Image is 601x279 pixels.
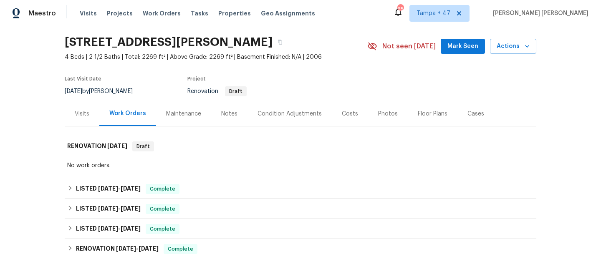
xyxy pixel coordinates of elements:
[107,143,127,149] span: [DATE]
[98,226,118,231] span: [DATE]
[166,110,201,118] div: Maintenance
[65,199,536,219] div: LISTED [DATE]-[DATE]Complete
[382,42,436,50] span: Not seen [DATE]
[121,186,141,191] span: [DATE]
[417,9,450,18] span: Tampa + 47
[378,110,398,118] div: Photos
[75,110,89,118] div: Visits
[98,206,141,211] span: -
[467,110,484,118] div: Cases
[146,205,179,213] span: Complete
[65,179,536,199] div: LISTED [DATE]-[DATE]Complete
[143,9,181,18] span: Work Orders
[490,39,536,54] button: Actions
[447,41,478,52] span: Mark Seen
[121,206,141,211] span: [DATE]
[65,239,536,259] div: RENOVATION [DATE]-[DATE]Complete
[342,110,358,118] div: Costs
[98,226,141,231] span: -
[164,245,197,253] span: Complete
[65,219,536,239] div: LISTED [DATE]-[DATE]Complete
[187,76,206,81] span: Project
[226,89,246,94] span: Draft
[98,186,118,191] span: [DATE]
[65,86,143,96] div: by [PERSON_NAME]
[441,39,485,54] button: Mark Seen
[116,246,136,251] span: [DATE]
[187,88,247,94] span: Renovation
[221,110,237,118] div: Notes
[261,9,315,18] span: Geo Assignments
[273,35,288,50] button: Copy Address
[121,226,141,231] span: [DATE]
[109,109,146,118] div: Work Orders
[418,110,447,118] div: Floor Plans
[65,53,367,61] span: 4 Beds | 2 1/2 Baths | Total: 2269 ft² | Above Grade: 2269 ft² | Basement Finished: N/A | 2006
[65,38,273,46] h2: [STREET_ADDRESS][PERSON_NAME]
[146,185,179,193] span: Complete
[67,141,127,151] h6: RENOVATION
[397,5,403,13] div: 656
[98,186,141,191] span: -
[98,206,118,211] span: [DATE]
[76,244,159,254] h6: RENOVATION
[116,246,159,251] span: -
[28,9,56,18] span: Maestro
[490,9,588,18] span: [PERSON_NAME] [PERSON_NAME]
[76,184,141,194] h6: LISTED
[80,9,97,18] span: Visits
[497,41,530,52] span: Actions
[65,76,101,81] span: Last Visit Date
[139,246,159,251] span: [DATE]
[76,204,141,214] h6: LISTED
[133,142,153,151] span: Draft
[218,9,251,18] span: Properties
[146,225,179,233] span: Complete
[191,10,208,16] span: Tasks
[65,133,536,160] div: RENOVATION [DATE]Draft
[107,9,133,18] span: Projects
[65,88,82,94] span: [DATE]
[76,224,141,234] h6: LISTED
[258,110,322,118] div: Condition Adjustments
[67,161,534,170] div: No work orders.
